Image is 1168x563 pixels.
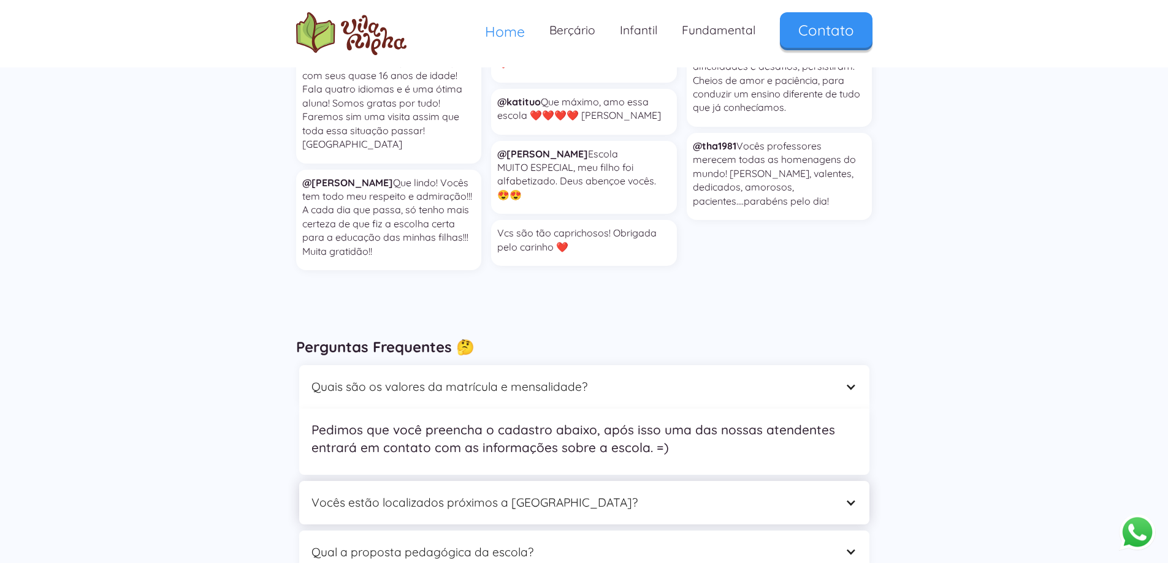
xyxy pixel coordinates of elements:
[311,377,833,396] div: Quais são os valores da matrícula e mensalidade?
[780,12,872,48] a: Contato
[299,409,869,475] nav: Quais são os valores da matrícula e mensalidade?
[296,12,407,55] a: home
[693,140,736,152] strong: @tha1981
[302,176,476,258] p: Que lindo! Vocês tem todo meu respeito e admiração!!! A cada dia que passa, só tenho mais certeza...
[302,176,393,189] strong: @[PERSON_NAME]
[670,12,768,48] a: Fundamental
[497,148,588,160] strong: @[PERSON_NAME]
[296,338,872,356] h3: Perguntas Frequentes 🤔
[497,147,671,202] p: Escola MUITO ESPECIAL, meu filho foi alfabetizado. Deus abençoe vocês. 😍😍
[497,96,541,108] strong: @katituo
[485,23,525,40] span: Home
[311,493,833,512] div: Vocês estão localizados próximos a [GEOGRAPHIC_DATA]?
[693,139,866,208] p: ‍ Vocês professores merecem todas as homenagens do mundo! [PERSON_NAME], valentes, dedicados, amo...
[1119,513,1156,551] button: Abrir WhatsApp
[608,12,670,48] a: Infantil
[537,12,608,48] a: Berçário
[473,12,537,51] a: Home
[311,543,833,562] div: Qual a proposta pedagógica da escola?
[311,421,857,456] p: Pedimos que você preencha o cadastro abaixo, após isso uma das nossas atendentes entrará em conta...
[497,95,671,123] p: Que máximo, amo essa escola ❤️❤️❤️❤️ [PERSON_NAME]
[299,481,869,524] div: Vocês estão localizados próximos a [GEOGRAPHIC_DATA]?
[497,226,671,254] p: Vcs são tão caprichosos! Obrigada pelo carinho ❤️
[299,365,869,409] div: Quais são os valores da matrícula e mensalidade?
[296,12,407,55] img: logo Escola Vila Alpha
